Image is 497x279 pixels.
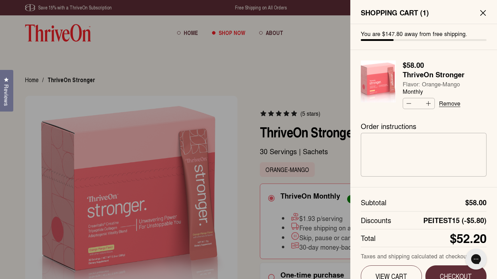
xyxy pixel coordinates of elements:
[2,84,11,106] span: Reviews
[403,70,465,79] a: ThriveOn Stronger
[361,234,375,243] span: Total
[424,98,434,109] button: Increase quantity
[403,60,424,70] strong: $58.00
[423,216,487,225] strong: PEITEST15 (-$5.80)
[361,60,396,102] img: Box of ThriveOn Stronger supplement with a pink design on a white background
[361,122,487,131] label: Order instructions
[403,80,465,88] span: Flavor: Orange-Mango
[361,198,386,207] span: Subtotal
[403,88,465,95] span: Monthly
[361,8,429,17] span: Shopping Cart ( )
[403,98,414,109] button: Decrease quantity
[403,69,465,81] span: ThriveOn Stronger
[423,7,426,18] span: 1
[361,216,391,225] span: Discounts
[465,198,487,207] strong: $58.00
[462,246,490,272] iframe: Gorgias live chat messenger
[361,29,467,38] span: You are $147.80 away from free shipping.
[439,100,460,107] a: Remove
[361,252,487,260] div: Taxes and shipping calculated at checkout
